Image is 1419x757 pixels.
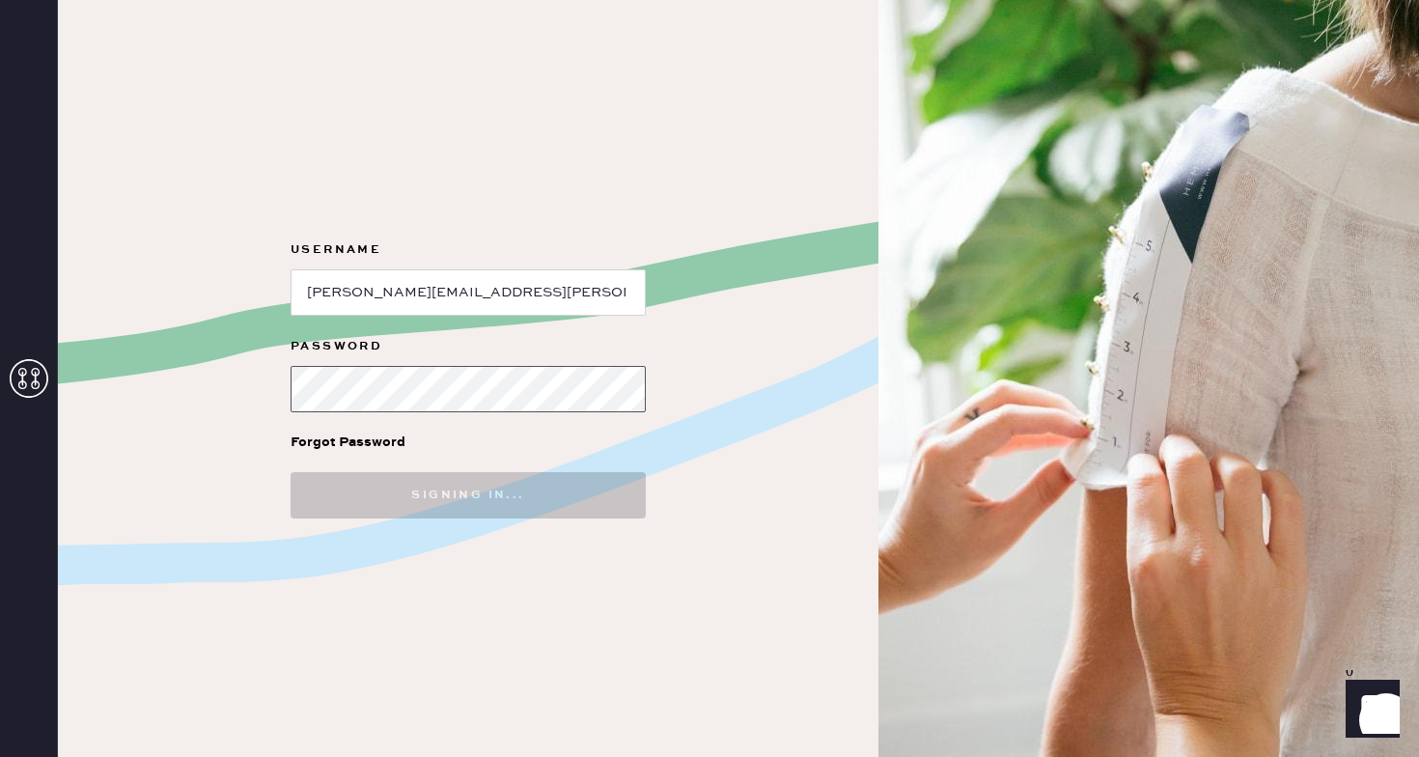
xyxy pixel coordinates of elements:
[291,432,405,453] div: Forgot Password
[291,335,646,358] label: Password
[291,472,646,519] button: Signing in...
[291,238,646,262] label: Username
[291,269,646,316] input: e.g. john@doe.com
[1327,670,1410,753] iframe: Front Chat
[291,412,405,472] a: Forgot Password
